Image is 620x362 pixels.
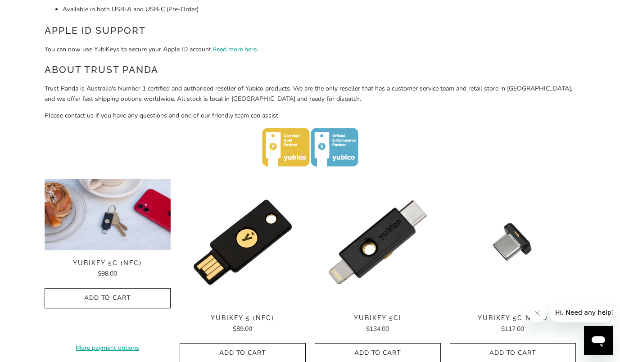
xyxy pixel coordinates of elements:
[45,259,171,279] a: YubiKey 5C (NFC) $98.00
[459,349,566,357] span: Add to Cart
[180,179,306,305] a: YubiKey 5 (NFC) - Trust Panda YubiKey 5 (NFC) - Trust Panda
[450,179,576,305] img: YubiKey 5C Nano - Trust Panda
[528,304,546,322] iframe: Close message
[450,314,576,322] span: YubiKey 5C Nano
[189,349,296,357] span: Add to Cart
[45,259,171,267] span: YubiKey 5C (NFC)
[450,179,576,305] a: YubiKey 5C Nano - Trust Panda YubiKey 5C Nano - Trust Panda
[45,288,171,308] button: Add to Cart
[315,314,441,322] span: YubiKey 5Ci
[180,179,306,305] img: YubiKey 5 (NFC) - Trust Panda
[324,349,431,357] span: Add to Cart
[54,294,161,302] span: Add to Cart
[63,5,576,14] li: Available in both USB-A and USB-C (Pre-Order)
[501,325,524,333] span: $117.00
[450,314,576,334] a: YubiKey 5C Nano $117.00
[315,179,441,305] a: YubiKey 5Ci - Trust Panda YubiKey 5Ci - Trust Panda
[213,45,257,54] a: Read more here
[45,84,576,104] p: Trust Panda is Australia's Number 1 certified and authorised reseller of Yubico products. We are ...
[45,111,576,121] p: Please contact us if you have any questions and one of our friendly team can assist.
[5,6,65,14] span: Hi. Need any help?
[98,269,117,278] span: $98.00
[550,303,613,322] iframe: Message from company
[366,325,389,333] span: $134.00
[315,314,441,334] a: YubiKey 5Ci $134.00
[233,325,252,333] span: $89.00
[315,179,441,305] img: YubiKey 5Ci - Trust Panda
[45,63,576,77] h2: About Trust Panda
[45,23,576,38] h2: Apple ID Support
[45,343,171,353] a: More payment options
[45,179,171,250] a: YubiKey 5C (NFC) - Trust Panda YubiKey 5C (NFC) - Trust Panda
[180,314,306,322] span: YubiKey 5 (NFC)
[45,179,171,250] img: YubiKey 5C (NFC) - Trust Panda
[584,326,613,355] iframe: Button to launch messaging window
[180,314,306,334] a: YubiKey 5 (NFC) $89.00
[45,45,576,54] p: You can now use YubiKeys to secure your Apple ID account. .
